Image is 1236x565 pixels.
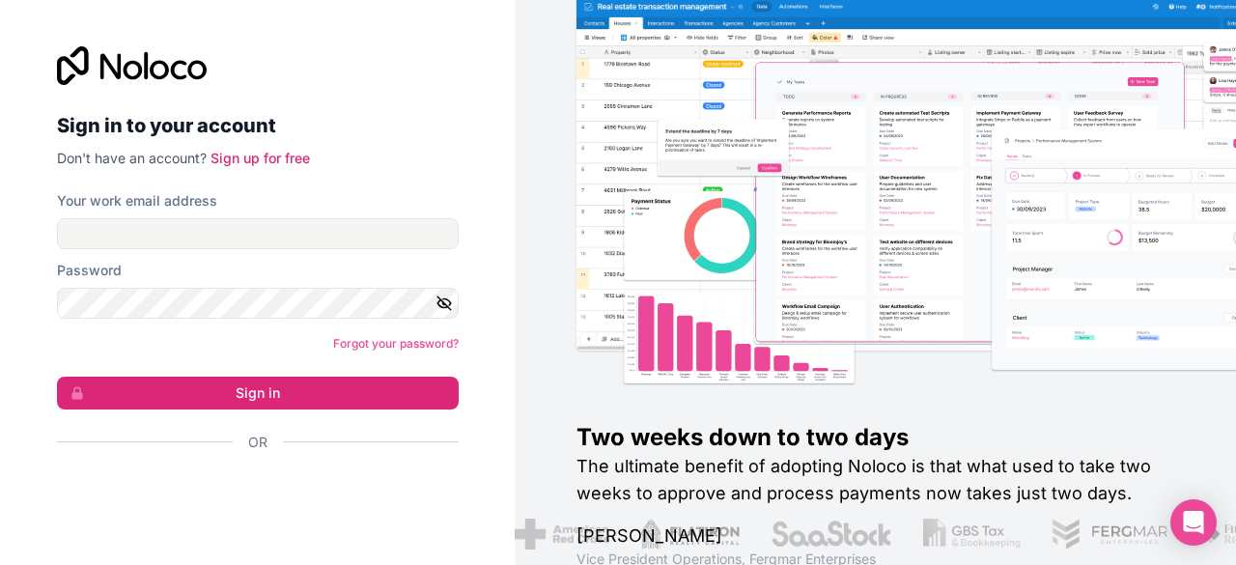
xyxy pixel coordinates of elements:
h2: The ultimate benefit of adopting Noloco is that what used to take two weeks to approve and proces... [576,453,1174,507]
span: Don't have an account? [57,150,207,166]
h2: Sign in to your account [57,108,459,143]
h1: Two weeks down to two days [576,422,1174,453]
input: Email address [57,218,459,249]
label: Password [57,261,122,280]
input: Password [57,288,459,319]
span: Or [248,433,267,452]
div: Open Intercom Messenger [1170,499,1217,546]
label: Your work email address [57,191,217,211]
a: Forgot your password? [333,336,459,351]
img: /assets/american-red-cross-BAupjrZR.png [463,519,557,550]
a: Sign up for free [211,150,310,166]
iframe: Sign in with Google Button [47,473,453,516]
button: Sign in [57,377,459,410]
h1: [PERSON_NAME] [576,523,1174,550]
